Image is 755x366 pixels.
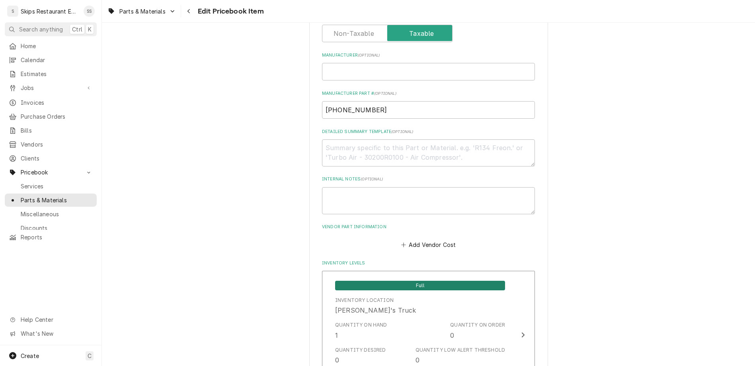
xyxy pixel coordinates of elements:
label: Vendor Part Information [322,224,535,230]
button: Search anythingCtrlK [5,22,97,36]
span: Vendors [21,140,93,149]
span: Parts & Materials [119,7,166,16]
div: [PERSON_NAME]'s Truck [335,305,416,315]
div: Internal Notes [322,176,535,214]
span: C [88,352,92,360]
a: Home [5,39,97,53]
div: SS [84,6,95,17]
a: Clients [5,152,97,165]
div: Quantity Desired [335,346,386,354]
a: Reports [5,231,97,244]
div: Tax [322,14,535,42]
button: Add Vendor Cost [400,239,457,250]
a: Invoices [5,96,97,109]
div: 0 [335,355,339,365]
a: Discounts [5,221,97,235]
div: Quantity Low Alert Threshold [416,346,505,365]
a: Parts & Materials [5,194,97,207]
span: Bills [21,126,93,135]
span: Calendar [21,56,93,64]
div: 0 [416,355,419,365]
a: Go to What's New [5,327,97,340]
span: Miscellaneous [21,210,93,218]
a: Services [5,180,97,193]
span: Reports [21,233,93,241]
span: Ctrl [72,25,82,33]
a: Go to Parts & Materials [104,5,179,18]
span: Create [21,352,39,359]
label: Manufacturer [322,52,535,59]
span: Clients [21,154,93,162]
span: Edit Pricebook Item [195,6,264,17]
div: Quantity Desired [335,346,386,365]
div: Vendor Part Information [322,224,535,250]
label: Manufacturer Part # [322,90,535,97]
a: Estimates [5,67,97,80]
div: 0 [450,331,454,340]
span: What's New [21,329,92,338]
div: Manufacturer Part # [322,90,535,119]
div: Location [335,297,416,315]
span: Services [21,182,93,190]
a: Miscellaneous [5,207,97,221]
span: ( optional ) [358,53,380,57]
div: Manufacturer [322,52,535,80]
div: Skips Restaurant Equipment [21,7,79,16]
span: Full [335,281,505,290]
a: Calendar [5,53,97,67]
div: Shan Skipper's Avatar [84,6,95,17]
div: 1 [335,331,338,340]
span: Home [21,42,93,50]
div: Quantity on Hand [335,321,387,329]
a: Go to Pricebook [5,166,97,179]
div: Quantity Low Alert Threshold [416,346,505,354]
a: Go to Help Center [5,313,97,326]
a: Purchase Orders [5,110,97,123]
div: Quantity on Order [450,321,505,340]
a: Go to Jobs [5,81,97,94]
span: ( optional ) [361,177,383,181]
span: Purchase Orders [21,112,93,121]
label: Inventory Levels [322,260,535,266]
div: Quantity on Order [450,321,505,329]
span: Help Center [21,315,92,324]
div: Detailed Summary Template [322,129,535,166]
span: Pricebook [21,168,81,176]
span: Discounts [21,224,93,232]
span: Estimates [21,70,93,78]
span: Invoices [21,98,93,107]
label: Detailed Summary Template [322,129,535,135]
span: ( optional ) [391,129,414,134]
span: Parts & Materials [21,196,93,204]
label: Internal Notes [322,176,535,182]
span: Jobs [21,84,81,92]
span: K [88,25,92,33]
a: Bills [5,124,97,137]
div: S [7,6,18,17]
span: Search anything [19,25,63,33]
button: Navigate back [183,5,195,18]
div: Inventory Location [335,297,394,304]
div: Quantity on Hand [335,321,387,340]
a: Vendors [5,138,97,151]
span: ( optional ) [374,91,396,96]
